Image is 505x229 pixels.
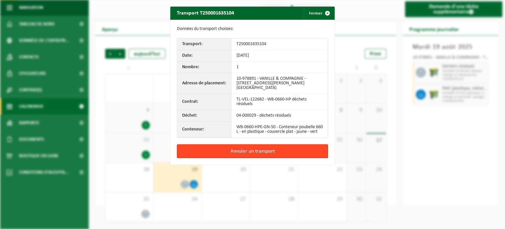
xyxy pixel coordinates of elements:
[177,50,231,62] th: Date:
[177,39,231,50] th: Transport:
[177,122,231,137] th: Conteneur:
[177,73,231,94] th: Adresse de placement:
[304,7,334,20] button: Fermer
[231,110,328,122] td: 04-000029 - déchets résiduels
[177,26,328,32] p: Données du transport choisies:
[170,7,241,19] h2: Transport T250001635104
[177,144,328,158] button: Annuler un transport
[177,110,231,122] th: Déchet:
[231,50,328,62] td: [DATE]
[231,62,328,73] td: 1
[231,122,328,137] td: WB-0660-HPE-GN-50 - Conteneur poubelle 660 L - en plastique - couvercle plat - jaune - vert
[177,62,231,73] th: Nombre:
[231,73,328,94] td: 10-978891 - VANILLE & COMPAGNIE - [STREET_ADDRESS][PERSON_NAME] [GEOGRAPHIC_DATA]
[231,39,328,50] td: T250001635104
[231,94,328,110] td: TL-VEL-122682 - WB-0660-HP déchets résiduels
[177,94,231,110] th: Contrat:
